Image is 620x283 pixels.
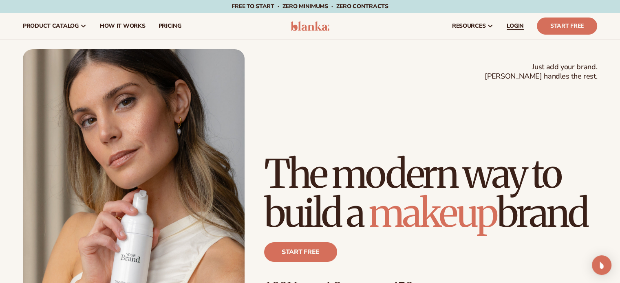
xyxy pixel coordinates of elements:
[507,23,524,29] span: LOGIN
[264,242,337,262] a: Start free
[485,62,597,81] span: Just add your brand. [PERSON_NAME] handles the rest.
[264,154,597,233] h1: The modern way to build a brand
[592,255,611,275] div: Open Intercom Messenger
[446,13,500,39] a: resources
[16,13,93,39] a: product catalog
[452,23,485,29] span: resources
[232,2,388,10] span: Free to start · ZERO minimums · ZERO contracts
[93,13,152,39] a: How It Works
[369,189,497,237] span: makeup
[537,18,597,35] a: Start Free
[100,23,146,29] span: How It Works
[152,13,188,39] a: pricing
[23,23,79,29] span: product catalog
[291,21,329,31] img: logo
[158,23,181,29] span: pricing
[500,13,530,39] a: LOGIN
